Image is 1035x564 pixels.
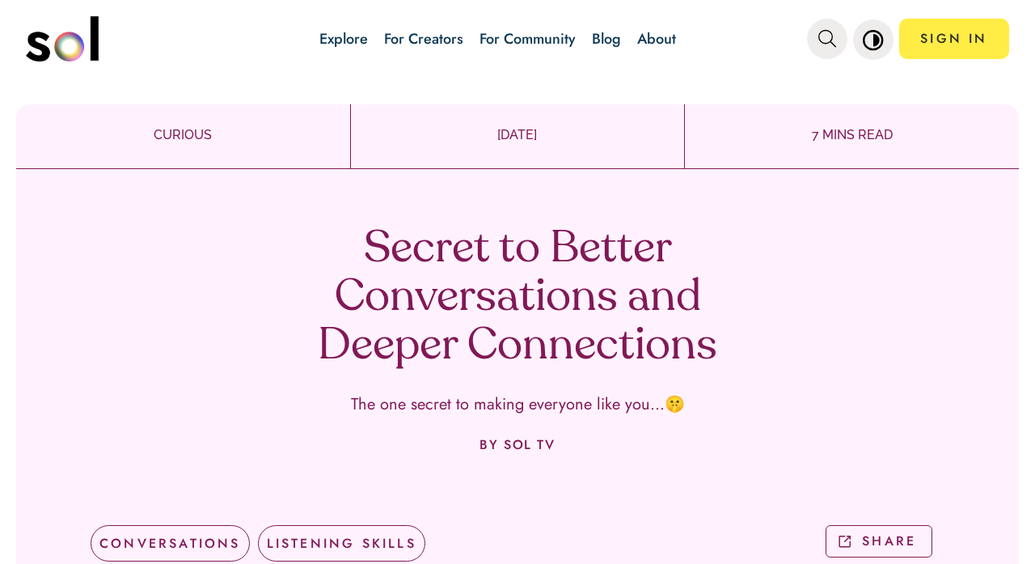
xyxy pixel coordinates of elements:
a: SIGN IN [899,19,1009,59]
p: [DATE] [351,125,685,145]
div: LISTENING SKILLS [258,525,425,562]
p: BY SOL TV [479,438,555,452]
img: logo [26,16,99,61]
p: SHARE [862,532,916,550]
nav: main navigation [26,11,1009,67]
button: SHARE [826,525,932,558]
p: 7 MINS READ [685,125,1019,145]
p: The one secret to making everyone like you...🤫 [351,396,685,413]
p: CURIOUS [16,125,350,145]
a: For Creators [384,28,463,49]
h1: Secret to Better Conversations and Deeper Connections [279,226,756,371]
a: Explore [319,28,368,49]
a: Blog [592,28,621,49]
a: For Community [479,28,576,49]
div: CONVERSATIONS [91,525,250,562]
a: About [637,28,676,49]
